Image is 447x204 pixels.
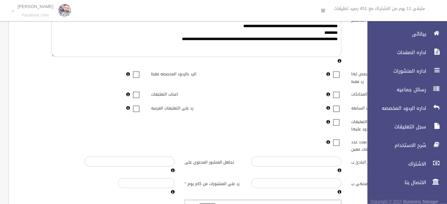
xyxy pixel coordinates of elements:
a: سجل التعليقات [362,119,447,134]
span: اداره المنشورات [362,68,428,74]
label: الرد بالردود المخصصه فقط [146,69,213,78]
label: تجاهل المنشور المحتوى على [180,157,246,166]
label: ايقاف تفعيل الصفحه بعدد عدد تعليقات معين [346,136,413,153]
label: رد على التعليقات الفرعيه [146,102,213,112]
label: الرد على التعليقات السابقه [346,102,413,112]
label: الرد على المحادثات [346,89,413,98]
span: الاتصال بنا [362,179,428,186]
span: رسائل جماعيه [362,86,428,93]
span: شرح الاستخدام [362,142,428,149]
label: رد على المنشورات من كام يوم [180,178,246,187]
span: اداره الردود المخصصه [362,105,428,111]
p: [PERSON_NAME] [18,4,53,9]
span: الاشتراك [362,161,428,167]
label: تجاهل المنشور المنتهى ب [346,178,413,187]
span: سجل التعليقات [362,123,428,130]
a: شرح الاستخدام [362,138,447,153]
span: بياناتى [362,31,428,37]
a: اداره المنشورات [362,64,447,78]
a: الاشتراك [362,157,447,171]
label: ارسال تقرير يومى بعدد التعليقات والمحادثات غير المردود عليها [346,116,413,133]
a: اداره الردود المخصصه [362,101,447,115]
label: اعجاب التعليقات [146,89,213,98]
label: تجاهل المنشور البادئ ب [346,157,413,166]
a: بياناتى [362,27,447,41]
a: الاتصال بنا [362,175,447,190]
a: اداره الصفحات [362,45,447,60]
a: رسائل جماعيه [362,82,447,97]
small: Facebook User [18,13,53,18]
label: الرد على المنشورات المخصص لها رد فقط [346,69,413,85]
span: اداره الصفحات [362,49,428,56]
